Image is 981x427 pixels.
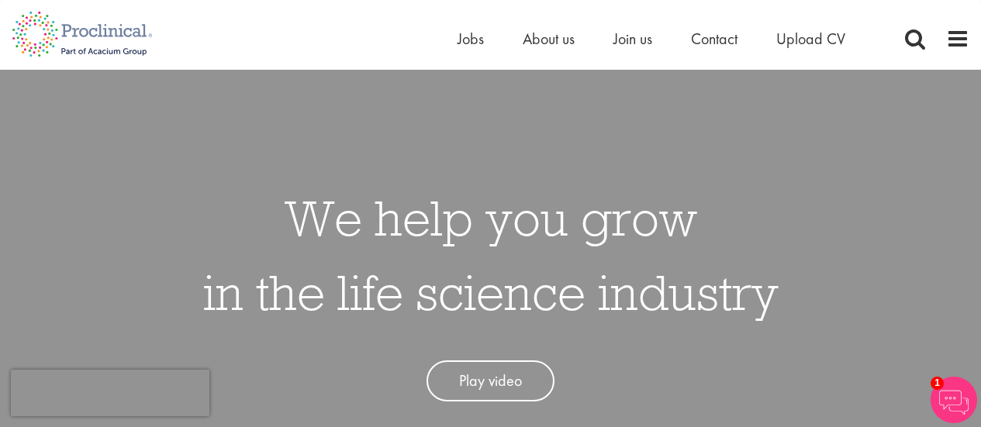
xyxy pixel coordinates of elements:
[776,29,845,49] a: Upload CV
[931,377,977,423] img: Chatbot
[931,377,944,390] span: 1
[613,29,652,49] a: Join us
[427,360,554,401] a: Play video
[458,29,484,49] a: Jobs
[203,181,779,329] h1: We help you grow in the life science industry
[523,29,575,49] a: About us
[691,29,737,49] a: Contact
